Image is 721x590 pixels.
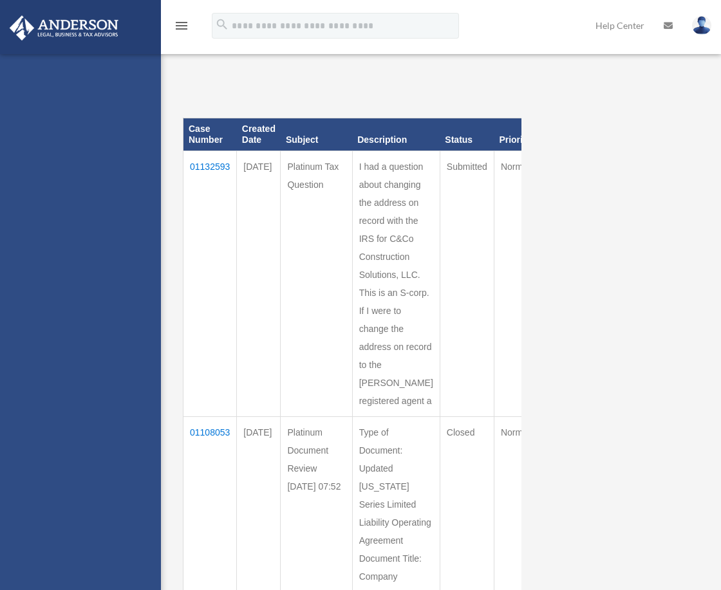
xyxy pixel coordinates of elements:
[352,151,440,416] td: I had a question about changing the address on record with the IRS for C&Co Construction Solution...
[174,18,189,33] i: menu
[281,151,352,416] td: Platinum Tax Question
[237,118,281,151] th: Created Date
[692,16,711,35] img: User Pic
[6,15,122,41] img: Anderson Advisors Platinum Portal
[183,118,237,151] th: Case Number
[183,151,237,416] td: 01132593
[174,23,189,33] a: menu
[215,17,229,32] i: search
[352,118,440,151] th: Description
[440,151,494,416] td: Submitted
[237,151,281,416] td: [DATE]
[440,118,494,151] th: Status
[281,118,352,151] th: Subject
[494,151,547,416] td: Normal
[494,118,547,151] th: Priority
